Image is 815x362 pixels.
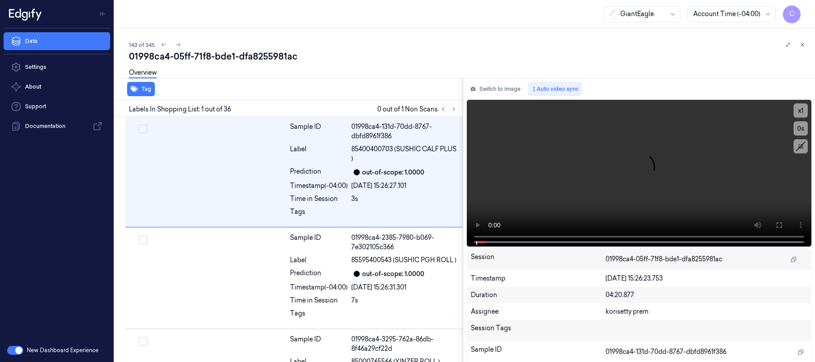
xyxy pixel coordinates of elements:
[351,296,457,305] div: 7s
[290,296,348,305] div: Time in Session
[290,145,348,163] div: Label
[351,335,457,353] div: 01998ca4-3295-762a-86db-8f46a29cf22d
[362,269,424,279] div: out-of-scope: 1.0000
[351,233,457,252] div: 01998ca4-2385-7980-b069-7e302105c366
[528,82,582,96] button: Auto video sync
[290,167,348,178] div: Prediction
[471,290,606,300] div: Duration
[471,345,606,359] div: Sample ID
[606,347,726,357] span: 01998ca4-131d-70dd-8767-dbfd8961f386
[290,207,348,221] div: Tags
[290,256,348,265] div: Label
[290,335,348,353] div: Sample ID
[290,283,348,292] div: Timestamp (-04:00)
[129,105,231,114] span: Labels In Shopping List: 1 out of 36
[794,103,808,118] button: x1
[606,290,807,300] div: 04:20.877
[290,181,348,191] div: Timestamp (-04:00)
[4,78,110,96] button: About
[351,122,457,141] div: 01998ca4-131d-70dd-8767-dbfd8961f386
[606,274,807,283] div: [DATE] 15:26:23.753
[794,121,808,136] button: 0s
[471,274,606,283] div: Timestamp
[606,307,807,316] div: korisetty prem
[290,194,348,204] div: Time in Session
[129,50,808,63] div: 01998ca4-05ff-71f8-bde1-dfa8255981ac
[139,124,148,133] button: Select row
[96,7,110,21] button: Toggle Navigation
[139,337,148,346] button: Select row
[606,255,722,264] span: 01998ca4-05ff-71f8-bde1-dfa8255981ac
[471,307,606,316] div: Assignee
[290,268,348,279] div: Prediction
[351,145,457,163] span: 85400400703 (SUSHIC CALF PLUS )
[783,5,801,23] button: C
[290,309,348,323] div: Tags
[471,324,606,338] div: Session Tags
[362,168,424,177] div: out-of-scope: 1.0000
[129,68,157,78] a: Overview
[127,82,155,96] button: Tag
[4,58,110,76] a: Settings
[4,117,110,135] a: Documentation
[4,98,110,115] a: Support
[467,82,524,96] button: Switch to image
[139,235,148,244] button: Select row
[351,283,457,292] div: [DATE] 15:26:31.301
[377,104,459,115] span: 0 out of 1 Non Scans
[351,181,457,191] div: [DATE] 15:26:27.101
[290,233,348,252] div: Sample ID
[4,32,110,50] a: Data
[471,252,606,267] div: Session
[351,256,457,265] span: 85595400543 (SUSHIC PGH ROLL )
[351,194,457,204] div: 3s
[129,41,155,49] span: 143 of 345
[290,122,348,141] div: Sample ID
